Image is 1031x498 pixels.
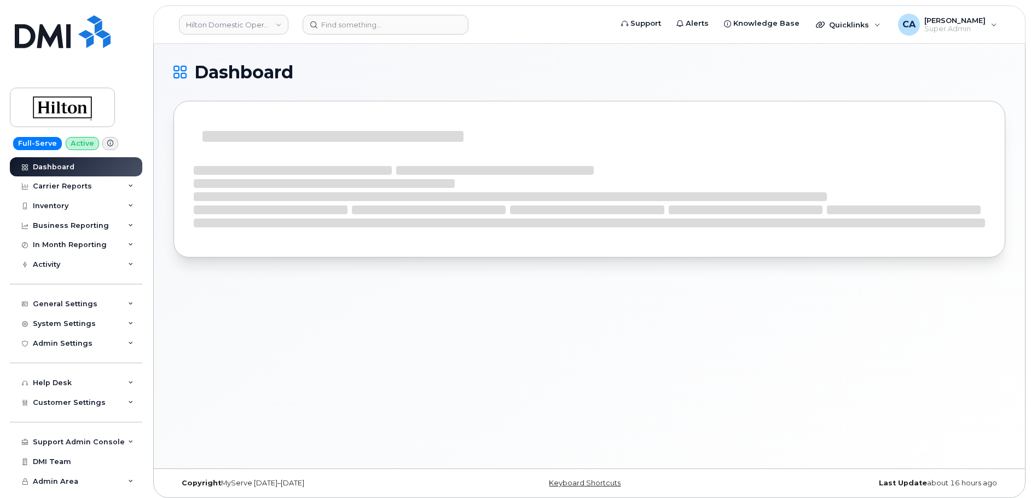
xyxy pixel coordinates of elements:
div: about 16 hours ago [728,479,1005,488]
div: MyServe [DATE]–[DATE] [173,479,451,488]
span: Dashboard [194,64,293,81]
a: Keyboard Shortcuts [549,479,621,487]
strong: Copyright [182,479,221,487]
strong: Last Update [879,479,927,487]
